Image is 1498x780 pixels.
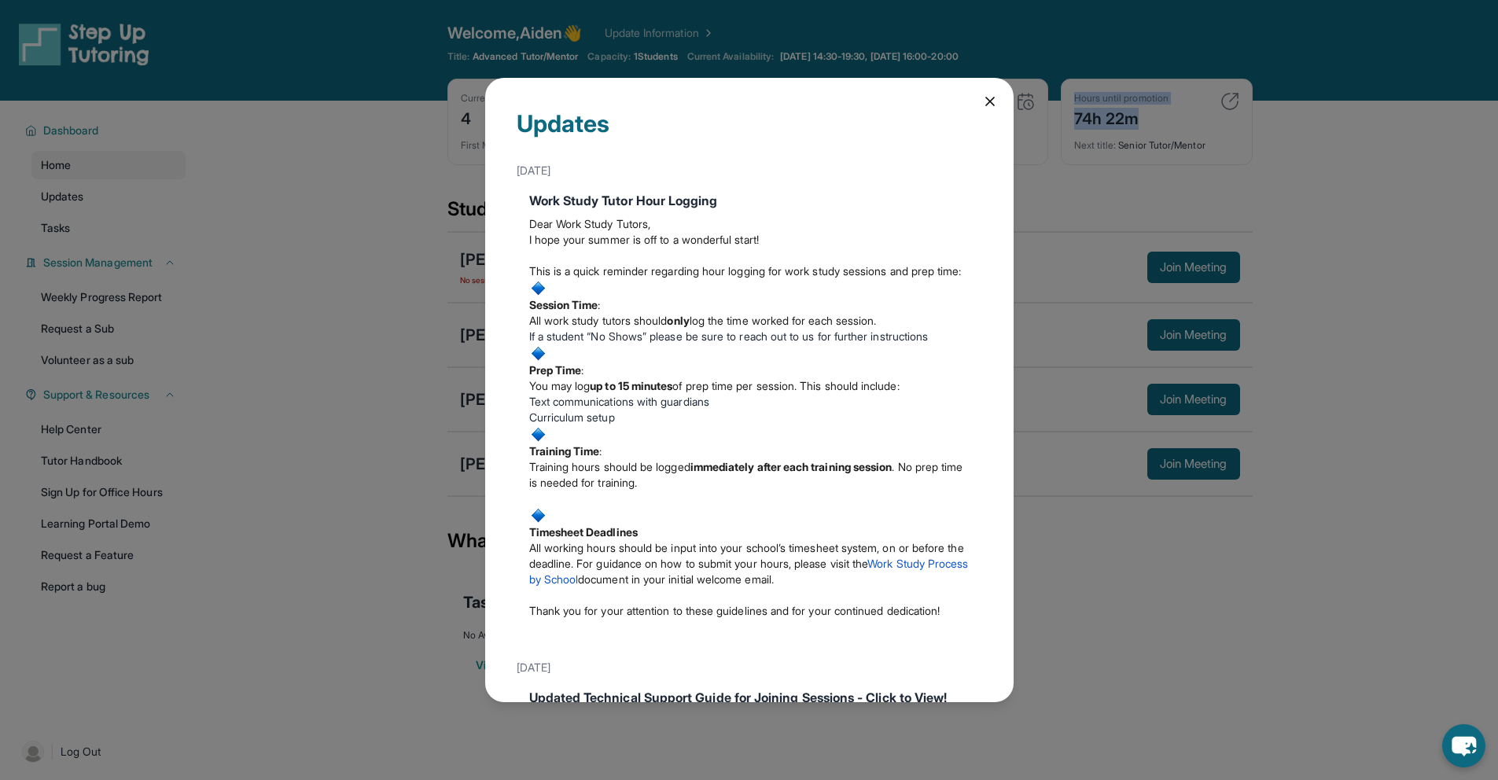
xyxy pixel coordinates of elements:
strong: Training Time [529,444,600,458]
span: log the time worked for each session. [690,314,877,327]
span: of prep time per session. This should include: [672,379,899,392]
strong: immediately after each training session [690,460,893,473]
span: I hope your summer is off to a wonderful start! [529,233,759,246]
span: : [599,444,602,458]
span: Text communications with guardians [529,395,709,408]
div: [DATE] [517,653,982,682]
span: document in your initial welcome email. [578,572,774,586]
div: [DATE] [517,156,982,185]
strong: up to 15 minutes [590,379,672,392]
span: You may log [529,379,591,392]
strong: Session Time [529,298,598,311]
span: Training hours should be logged [529,460,690,473]
img: :small_blue_diamond: [529,279,547,297]
span: : [598,298,600,311]
strong: only [667,314,689,327]
img: :small_blue_diamond: [529,506,547,524]
img: :small_blue_diamond: [529,425,547,443]
img: :small_blue_diamond: [529,344,547,362]
span: Thank you for your attention to these guidelines and for your continued dedication! [529,604,940,617]
span: This is a quick reminder regarding hour logging for work study sessions and prep time: [529,264,962,278]
div: Work Study Tutor Hour Logging [529,191,970,210]
strong: Prep Time [529,363,582,377]
div: Updated Technical Support Guide for Joining Sessions - Click to View! [529,688,970,707]
span: All work study tutors should [529,314,668,327]
span: : [581,363,583,377]
span: All working hours should be input into your school’s timesheet system, on or before the deadline.... [529,541,964,570]
div: Updates [517,109,982,156]
span: Curriculum setup [529,410,615,424]
span: Dear Work Study Tutors, [529,217,651,230]
span: If a student “No Shows” please be sure to reach out to us for further instructions [529,329,929,343]
button: chat-button [1442,724,1485,767]
strong: Timesheet Deadlines [529,525,638,539]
